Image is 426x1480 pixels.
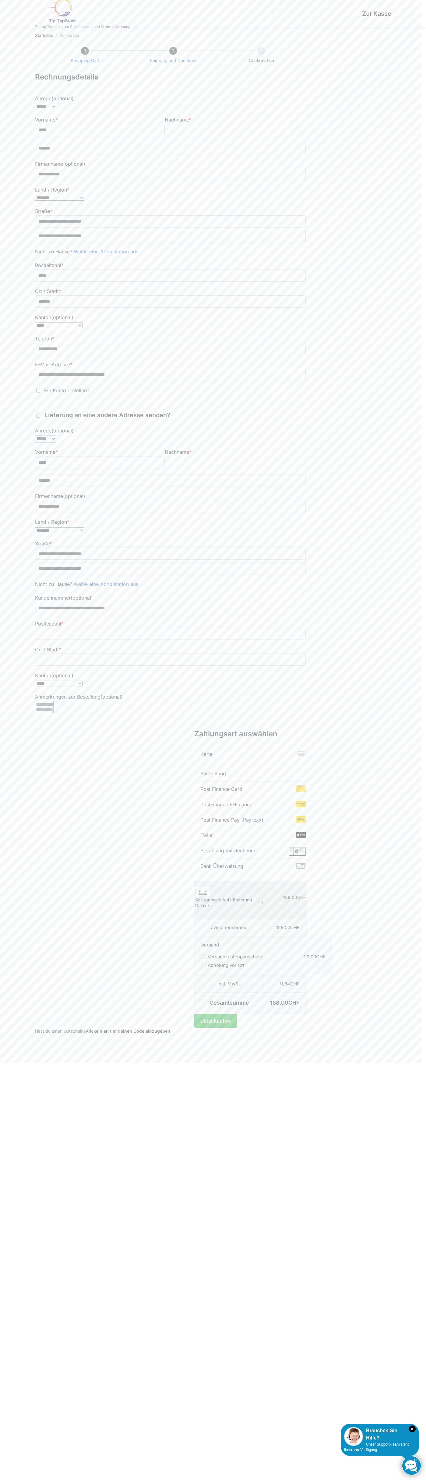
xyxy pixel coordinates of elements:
label: Versandkostenpauschale: [201,954,263,960]
bdi: 129,00 [283,895,306,900]
label: Vorname [35,449,58,455]
label: Firmenname [35,161,85,167]
label: Land / Region [35,187,69,193]
label: Postleitzahl [35,262,64,268]
strong: × 1 [258,900,263,905]
label: Kanton [35,314,73,320]
span: (optional) [51,314,73,320]
th: Versand [195,937,332,949]
label: Anmerkungen zur Bestellung [35,694,123,700]
th: Gesamtsumme [195,993,263,1013]
a: Wähle eine Abholstation aus [74,248,138,255]
span: (optional) [63,161,85,167]
bdi: 29,00 [304,954,326,960]
div: Brauchen Sie Hilfe? [344,1427,416,1442]
span: CHF [297,895,306,900]
img: Customer service [344,1427,363,1446]
a: Shipping and Checkout [150,58,197,63]
input: Ein Konto erstellen? [36,389,40,393]
label: Ort / Stadt [35,288,61,294]
label: Kanton [35,672,73,678]
bdi: 158,00 [270,999,300,1006]
label: Vorname [35,117,58,123]
bdi: 129,00 [276,925,300,930]
span: (optional) [51,95,74,101]
label: Firmenname [35,493,85,499]
img: Zur Kasse 6 [289,847,306,856]
span: (optional) [63,493,85,499]
a: Gutscheincode eingeben [86,1028,170,1034]
label: PostFinance E-Finance [200,802,252,808]
label: E-Mail-Adresse [35,361,72,368]
img: Zur Kasse 1 [296,750,306,756]
span: / [53,33,60,38]
bdi: 11,84 [280,981,300,987]
p: Tiptop Technik zum Stromsparen und Stromgewinnung [35,25,130,29]
img: Zur Kasse 2 [296,785,306,792]
label: Bank Überweisung [200,863,243,869]
span: (optional) [100,694,123,700]
label: Postleitzahl [35,621,64,627]
th: Zwischensumme [195,919,263,936]
label: Land / Region [35,519,69,525]
button: Jetzt kaufen [194,1014,237,1028]
a: Shopping Cart [71,58,100,63]
th: inkl. MwSt. [195,976,263,992]
label: Post Finance Card [200,786,242,792]
label: Twint [200,832,213,838]
label: Abholung vor Ort [201,962,245,968]
label: Anrede [35,428,74,434]
img: Zur Kasse 3 [296,801,306,807]
label: Ort / Stadt [35,647,61,653]
i: Schließen [409,1425,416,1432]
img: Zur Kasse 8 [196,887,210,896]
label: Bezahlung mit Rechnung [200,847,257,854]
label: Straße [35,541,52,547]
span: (optional) [51,672,73,678]
span: Nicht zu Hause? [35,581,72,587]
span: (optional) [71,595,93,601]
span: (optional) [51,428,74,434]
form: Kasse [35,72,306,716]
img: Zur Kasse 4 [296,816,306,823]
label: Straße [35,208,52,214]
label: Telefon [35,336,55,342]
label: Anrede [35,95,74,101]
span: Unser Support-Team steht Ihnen zur Verfügung [344,1442,409,1452]
label: Nachname [165,449,192,455]
img: Zur Kasse 5 [296,832,306,838]
nav: Breadcrumb [35,27,391,43]
h1: Zur Kasse [130,10,391,17]
label: Nachname [165,117,192,123]
div: Solarpaneele Aufständerung Deluxe [195,897,263,909]
label: Kundennummer [35,595,93,601]
span: Nicht zu Hause? [35,248,72,255]
label: Karte [200,751,213,757]
label: Barzahlung [200,770,226,777]
label: Post Finance Pay (Payrexx) [200,817,263,823]
span: Lieferung an eine andere Adresse senden? [45,411,170,419]
img: Zur Kasse 7 [296,862,306,869]
h3: Zahlungsart auswählen [194,729,306,739]
span: Confirmation [249,58,274,63]
div: Hast du einen Gutschein? [35,1028,306,1034]
span: Ein Konto erstellen? [44,387,89,393]
a: Wähle eine Abholstation aus [74,581,138,587]
h3: Rechnungsdetails [35,72,306,83]
span: CHF [290,981,300,987]
span: CHF [316,954,326,960]
a: Startseite [35,33,53,38]
input: Lieferung an eine andere Adresse senden? [36,414,40,418]
span: CHF [290,925,300,930]
span: CHF [288,999,300,1006]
